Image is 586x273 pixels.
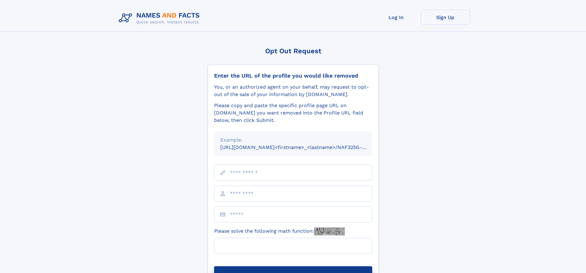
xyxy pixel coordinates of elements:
[116,10,205,26] img: Logo Names and Facts
[220,144,384,150] small: [URL][DOMAIN_NAME]<firstname>_<lastname>/NAF325G-xxxxxxxx
[208,47,379,55] div: Opt Out Request
[214,83,372,98] div: You, or an authorized agent on your behalf, may request to opt-out of the sale of your informatio...
[214,102,372,124] div: Please copy and paste the specific profile page URL on [DOMAIN_NAME] you want removed into the Pr...
[214,227,345,235] label: Please solve the following math function:
[220,136,366,144] div: Example:
[421,10,470,25] a: Sign Up
[214,72,372,79] div: Enter the URL of the profile you would like removed
[372,10,421,25] a: Log In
